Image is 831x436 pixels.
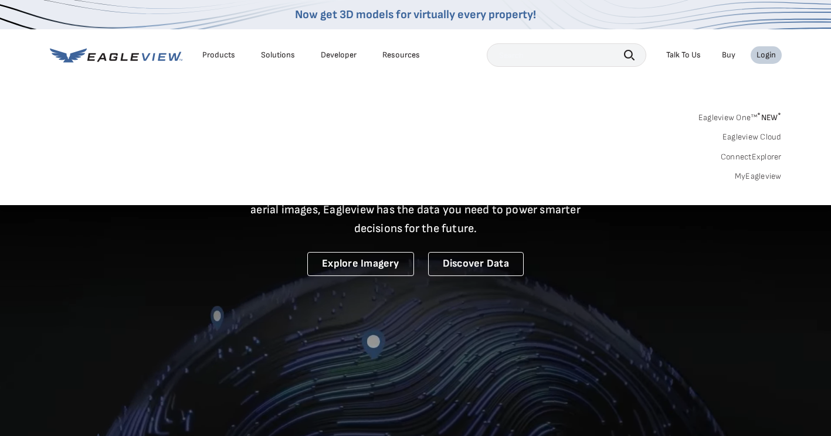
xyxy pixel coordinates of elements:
[382,50,420,60] div: Resources
[236,182,595,238] p: A new era starts here. Built on more than 3.5 billion high-resolution aerial images, Eagleview ha...
[428,252,524,276] a: Discover Data
[261,50,295,60] div: Solutions
[723,132,782,142] a: Eagleview Cloud
[757,50,776,60] div: Login
[202,50,235,60] div: Products
[757,113,781,122] span: NEW
[735,171,782,182] a: MyEagleview
[307,252,414,276] a: Explore Imagery
[487,43,646,67] input: Search
[721,152,782,162] a: ConnectExplorer
[698,109,782,122] a: Eagleview One™*NEW*
[321,50,357,60] a: Developer
[295,8,536,22] a: Now get 3D models for virtually every property!
[722,50,735,60] a: Buy
[666,50,701,60] div: Talk To Us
